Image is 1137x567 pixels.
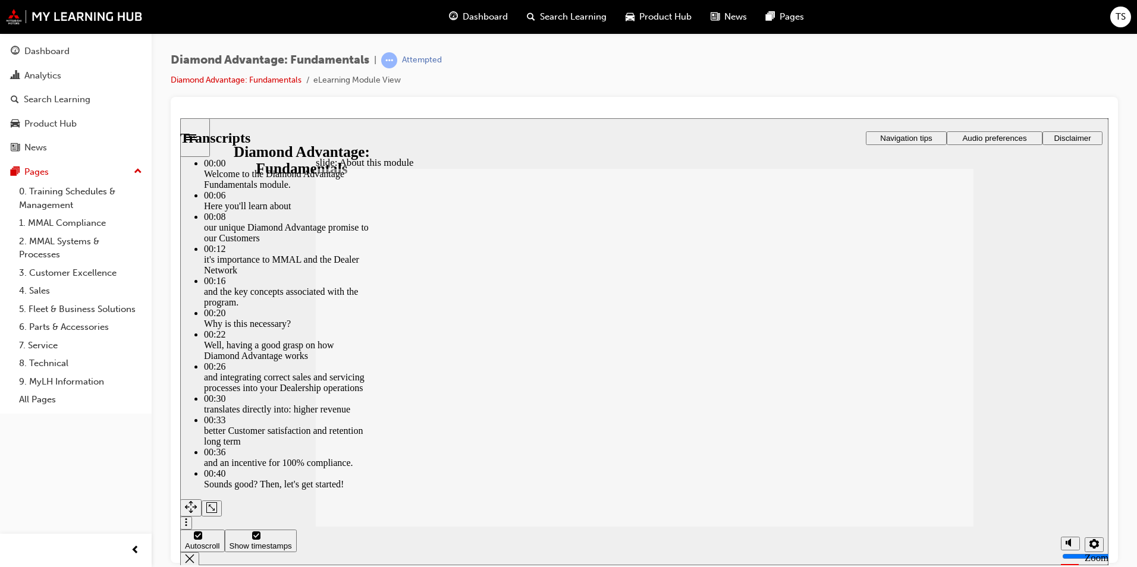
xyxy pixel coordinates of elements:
span: pages-icon [11,167,20,178]
a: Search Learning [5,89,147,111]
a: search-iconSearch Learning [517,5,616,29]
a: 4. Sales [14,282,147,300]
span: car-icon [626,10,635,24]
div: Attempted [402,55,442,66]
span: Diamond Advantage: Fundamentals [171,53,369,67]
span: learningRecordVerb_ATTEMPT-icon [381,52,397,68]
a: 8. Technical [14,354,147,373]
span: | [374,53,376,67]
a: news-iconNews [701,5,756,29]
a: pages-iconPages [756,5,814,29]
span: Pages [780,10,804,24]
span: guage-icon [11,46,20,57]
div: Show timestamps [49,423,112,432]
a: 2. MMAL Systems & Processes [14,232,147,264]
div: Product Hub [24,117,77,131]
button: TS [1110,7,1131,27]
span: guage-icon [449,10,458,24]
span: news-icon [11,143,20,153]
a: guage-iconDashboard [439,5,517,29]
a: Dashboard [5,40,147,62]
div: Search Learning [24,93,90,106]
span: up-icon [134,164,142,179]
span: Product Hub [639,10,692,24]
a: 1. MMAL Compliance [14,214,147,232]
button: DashboardAnalyticsSearch LearningProduct HubNews [5,38,147,161]
a: 6. Parts & Accessories [14,318,147,336]
a: 5. Fleet & Business Solutions [14,300,147,319]
span: News [724,10,747,24]
a: 9. MyLH Information [14,373,147,391]
span: Dashboard [463,10,508,24]
div: Dashboard [24,45,70,58]
span: Search Learning [540,10,607,24]
a: 7. Service [14,336,147,355]
li: eLearning Module View [313,74,401,87]
span: chart-icon [11,71,20,81]
span: pages-icon [766,10,775,24]
a: All Pages [14,390,147,409]
a: 3. Customer Excellence [14,264,147,282]
span: TS [1116,10,1126,24]
div: Analytics [24,69,61,83]
a: Analytics [5,65,147,87]
span: news-icon [711,10,720,24]
a: 0. Training Schedules & Management [14,182,147,214]
a: car-iconProduct Hub [616,5,701,29]
button: Pages [5,161,147,183]
a: Diamond Advantage: Fundamentals [171,75,301,85]
span: search-icon [11,94,19,105]
img: mmal [6,9,143,24]
div: News [24,141,47,155]
span: prev-icon [131,543,140,558]
span: search-icon [527,10,535,24]
div: Pages [24,165,49,179]
a: News [5,137,147,159]
a: Product Hub [5,113,147,135]
div: Autoscroll [5,423,40,432]
span: car-icon [11,119,20,130]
